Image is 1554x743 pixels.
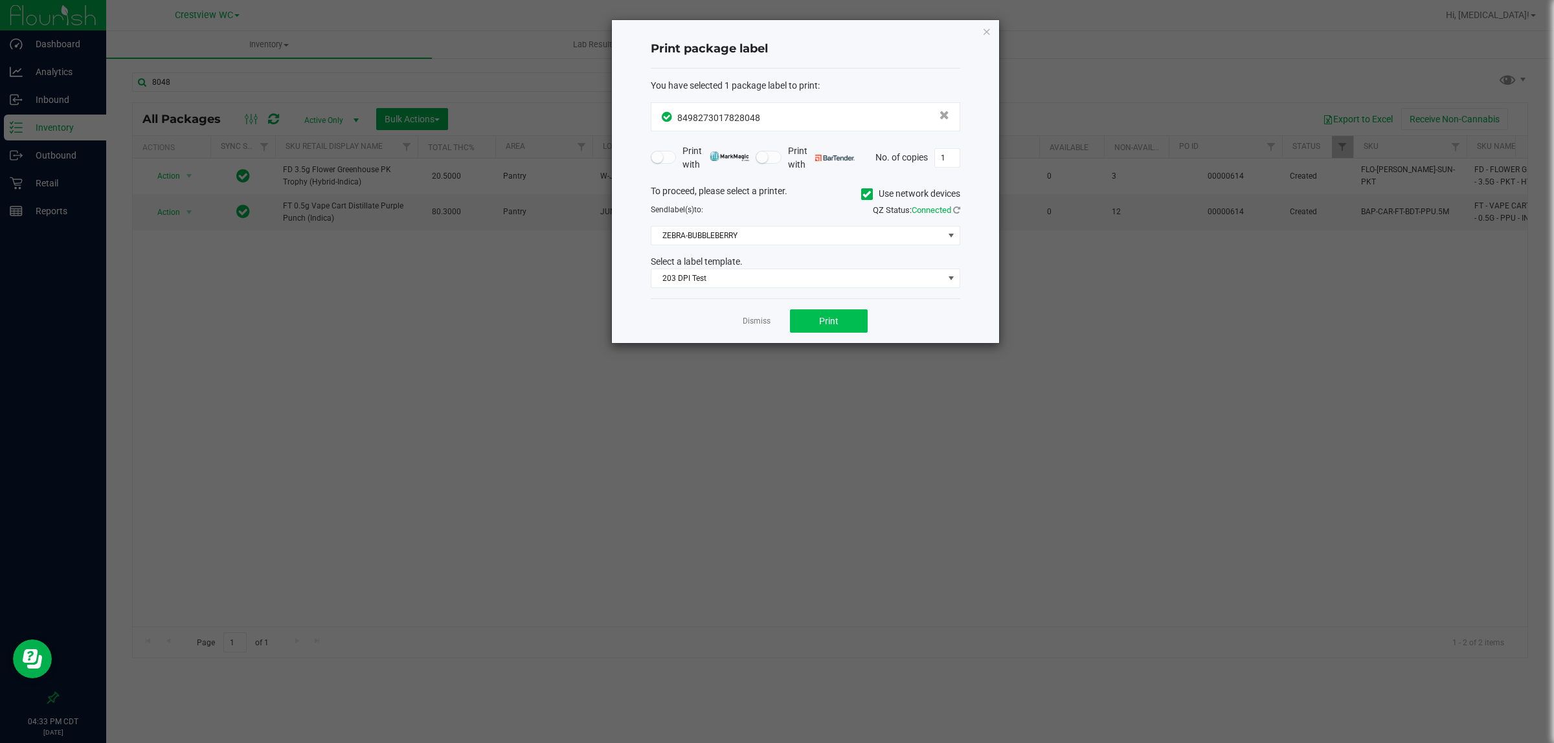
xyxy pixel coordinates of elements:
[819,316,839,326] span: Print
[651,227,943,245] span: ZEBRA-BUBBLEBERRY
[875,151,928,162] span: No. of copies
[651,79,960,93] div: :
[912,205,951,215] span: Connected
[641,255,970,269] div: Select a label template.
[873,205,960,215] span: QZ Status:
[651,269,943,287] span: 203 DPI Test
[815,155,855,161] img: bartender.png
[662,110,674,124] span: In Sync
[677,113,760,123] span: 8498273017828048
[861,187,960,201] label: Use network devices
[788,144,855,172] span: Print with
[710,151,749,161] img: mark_magic_cybra.png
[682,144,749,172] span: Print with
[641,184,970,204] div: To proceed, please select a printer.
[651,205,703,214] span: Send to:
[790,309,868,333] button: Print
[13,639,52,678] iframe: Resource center
[668,205,694,214] span: label(s)
[651,41,960,58] h4: Print package label
[651,80,818,91] span: You have selected 1 package label to print
[743,316,771,327] a: Dismiss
